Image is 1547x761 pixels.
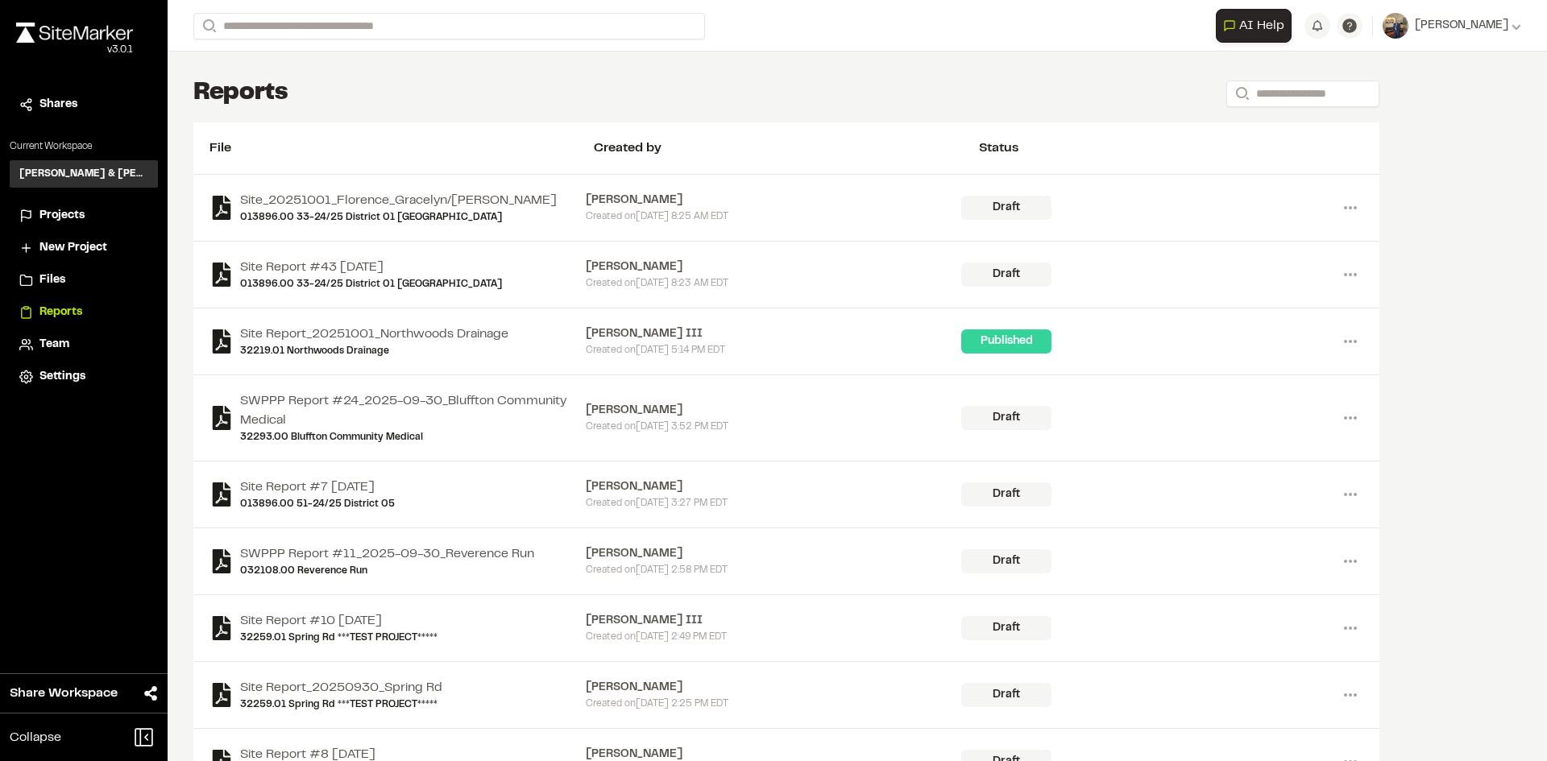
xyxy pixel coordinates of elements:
[961,482,1051,507] div: Draft
[586,563,962,577] div: Created on [DATE] 2:58 PM EDT
[10,139,158,154] p: Current Workspace
[961,329,1051,354] div: Published
[19,304,148,321] a: Reports
[240,344,508,358] a: 32219.01 Northwoods Drainage
[19,239,148,257] a: New Project
[1383,13,1521,39] button: [PERSON_NAME]
[240,277,502,292] a: 013896.00 33-24/25 District 01 [GEOGRAPHIC_DATA]
[19,336,148,354] a: Team
[961,549,1051,573] div: Draft
[240,497,395,511] a: 013896.00 51-24/25 District 05
[586,612,962,630] div: [PERSON_NAME] III
[39,336,69,354] span: Team
[39,304,82,321] span: Reports
[193,77,288,110] h1: Reports
[240,210,557,225] a: 013896.00 33-24/25 District 01 [GEOGRAPHIC_DATA]
[961,616,1051,640] div: Draft
[39,368,85,386] span: Settings
[961,196,1051,220] div: Draft
[586,325,962,343] div: [PERSON_NAME] III
[39,207,85,225] span: Projects
[240,430,586,445] a: 32293.00 Bluffton Community Medical
[586,478,962,496] div: [PERSON_NAME]
[1239,16,1284,35] span: AI Help
[586,192,962,209] div: [PERSON_NAME]
[240,678,442,697] a: Site Report_20250930_Spring Rd
[586,679,962,697] div: [PERSON_NAME]
[240,611,438,631] a: Site Report #10 [DATE]
[209,139,594,158] div: File
[586,496,962,511] div: Created on [DATE] 3:27 PM EDT
[39,96,77,114] span: Shares
[1415,17,1508,35] span: [PERSON_NAME]
[39,271,65,289] span: Files
[586,343,962,358] div: Created on [DATE] 5:14 PM EDT
[240,564,534,578] a: 032108.00 Reverence Run
[240,478,395,497] a: Site Report #7 [DATE]
[586,545,962,563] div: [PERSON_NAME]
[240,391,586,430] a: SWPPP Report #24_2025-09-30_Bluffton Community Medical
[19,368,148,386] a: Settings
[39,239,107,257] span: New Project
[193,13,222,39] button: Search
[19,207,148,225] a: Projects
[1216,9,1298,43] div: Open AI Assistant
[1216,9,1292,43] button: Open AI Assistant
[586,209,962,224] div: Created on [DATE] 8:25 AM EDT
[19,96,148,114] a: Shares
[240,191,557,210] a: Site_20251001_Florence_Gracelyn/[PERSON_NAME]
[19,271,148,289] a: Files
[1226,81,1255,107] button: Search
[16,23,133,43] img: rebrand.png
[961,406,1051,430] div: Draft
[979,139,1363,158] div: Status
[240,325,508,344] a: Site Report_20251001_Northwoods Drainage
[594,139,978,158] div: Created by
[16,43,133,57] div: Oh geez...please don't...
[240,258,502,277] a: Site Report #43 [DATE]
[10,728,61,747] span: Collapse
[10,684,118,703] span: Share Workspace
[1383,13,1408,39] img: User
[240,544,534,564] a: SWPPP Report #11_2025-09-30_Reverence Run
[586,420,962,434] div: Created on [DATE] 3:52 PM EDT
[586,630,962,644] div: Created on [DATE] 2:49 PM EDT
[586,258,962,276] div: [PERSON_NAME]
[19,167,148,181] h3: [PERSON_NAME] & [PERSON_NAME] Inc.
[961,683,1051,707] div: Draft
[586,697,962,711] div: Created on [DATE] 2:25 PM EDT
[961,263,1051,287] div: Draft
[586,276,962,291] div: Created on [DATE] 8:23 AM EDT
[586,402,962,420] div: [PERSON_NAME]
